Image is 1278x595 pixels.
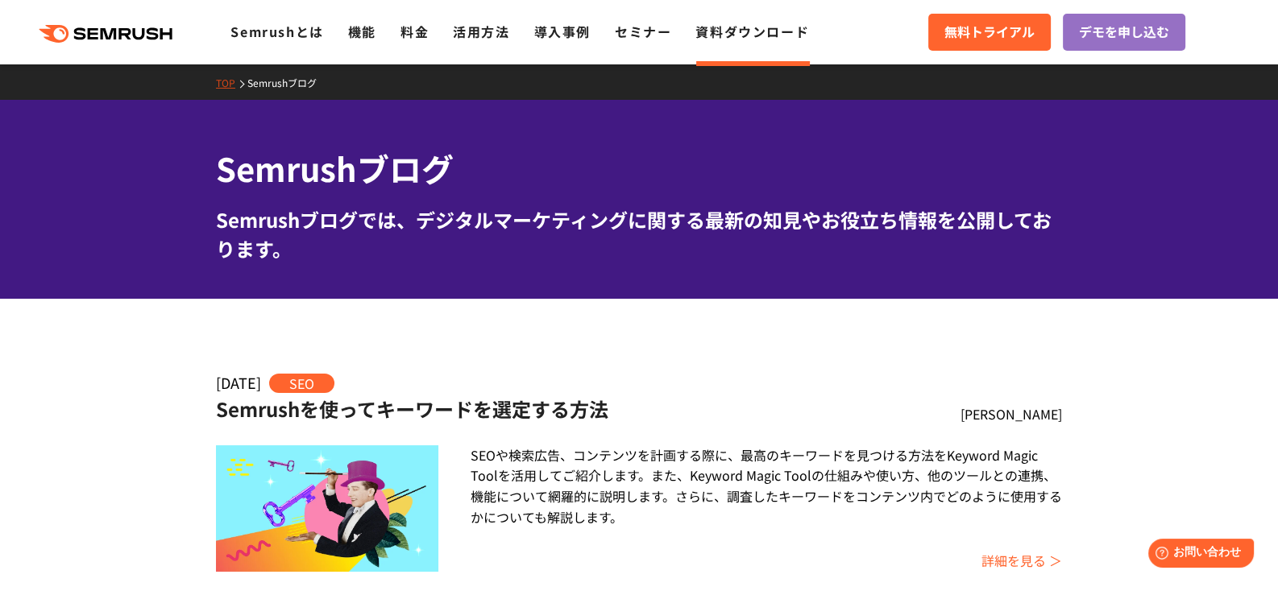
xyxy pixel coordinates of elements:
[1135,532,1260,577] iframe: Help widget launcher
[981,551,1062,570] a: 詳細を見る ＞
[216,145,1062,192] h1: Semrushブログ
[247,76,329,89] a: Semrushブログ
[534,22,591,41] a: 導入事例
[216,205,1062,263] div: Semrushブログでは、デジタルマーケティングに関する最新の知見やお役立ち情報を公開しております。
[695,22,809,41] a: 資料ダウンロード
[961,404,1062,425] div: [PERSON_NAME]
[928,14,1051,51] a: 無料トライアル
[944,22,1035,43] span: 無料トライアル
[1063,14,1185,51] a: デモを申し込む
[453,22,509,41] a: 活用方法
[1079,22,1169,43] span: デモを申し込む
[400,22,429,41] a: 料金
[216,372,261,393] span: [DATE]
[230,22,323,41] a: Semrushとは
[348,22,376,41] a: 機能
[269,374,334,393] span: SEO
[471,445,1062,527] div: SEOや検索広告、コンテンツを計画する際に、最高のキーワードを見つける方法をKeyword Magic Toolを活用してご紹介します。また、Keyword Magic Toolの仕組みや使い方...
[615,22,671,41] a: セミナー
[216,76,247,89] a: TOP
[216,395,608,423] a: Semrushを使ってキーワードを選定する方法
